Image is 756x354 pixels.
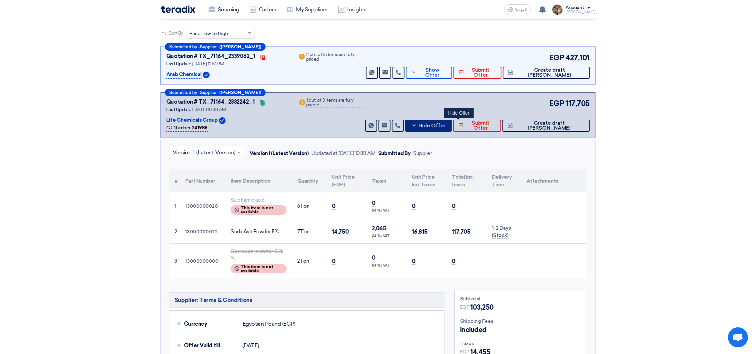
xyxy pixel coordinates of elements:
[418,123,445,128] span: Hide Offer
[470,302,494,312] span: 103,250
[169,169,180,192] th: #
[281,2,333,17] a: My Suppliers
[492,225,511,239] span: 1-2 Days (Stock)
[452,228,470,235] span: 117,705
[166,71,202,79] p: Arab Chemical
[169,90,197,95] span: Submitted by
[180,220,225,243] td: 13000000022
[378,150,410,157] div: Submitted By
[565,5,584,11] div: Account
[565,98,590,109] span: 117,705
[514,121,584,131] span: Create draft [PERSON_NAME]
[372,254,376,261] span: 0
[413,150,432,157] div: Supplier
[307,98,364,108] div: 1 out of 3 items are fully priced
[292,220,327,243] td: Ton
[180,243,225,279] td: 13000000000
[200,90,217,95] span: Supplier
[166,107,192,112] span: Last Update
[292,192,327,220] td: Ton
[412,203,415,210] span: 0
[161,5,195,13] img: Teradix logo
[312,150,376,157] div: Updated at [DATE] 10:38 AM
[203,72,210,78] img: Verified Account
[190,30,228,37] span: Price Low to High
[552,4,563,15] img: file_1710751448746.jpg
[180,169,225,192] th: Part Number
[166,61,192,67] span: Last Update
[452,203,455,210] span: 0
[565,10,595,14] div: [PERSON_NAME]
[565,52,590,63] span: 427,101
[169,220,180,243] td: 2
[192,107,226,112] span: [DATE] 10:38 AM
[504,4,531,15] button: العربية
[549,52,564,63] span: EGP
[460,340,581,347] div: Taxes
[521,169,587,192] th: Attachments
[169,243,180,279] td: 3
[515,8,527,12] span: العربية
[166,124,208,132] div: CR Number :
[292,243,327,279] td: Ton
[192,61,224,67] span: [DATE] 12:51 PM
[460,318,581,325] div: Shipping Fees
[231,248,287,263] div: Corrosion inhibitor 0.25 %
[444,108,474,118] div: Hide Offer
[297,258,300,264] span: 2
[332,203,336,210] span: 0
[465,68,496,78] span: Submit Offer
[244,2,281,17] a: Orders
[225,169,292,192] th: Item Description
[297,229,300,235] span: 7
[502,120,590,132] button: Create draft [PERSON_NAME]
[460,295,581,302] div: Subtotal
[372,200,376,207] span: 0
[169,192,180,220] td: 1
[372,234,401,239] div: (14 %) VAT
[549,98,564,109] span: EGP
[372,208,401,214] div: (14 %) VAT
[169,30,183,37] span: Sort By
[452,258,455,265] span: 0
[332,258,336,265] span: 0
[372,263,401,269] div: (14 %) VAT
[405,120,452,132] button: Hide Offer
[503,67,590,79] button: Create draft [PERSON_NAME]
[412,228,427,235] span: 16,815
[169,45,197,49] span: Submitted by
[250,150,309,157] div: Version 1 (Latest Version)
[231,196,287,204] div: Sulphamic acid
[515,68,584,78] span: Create draft [PERSON_NAME]
[292,169,327,192] th: Quantity
[219,45,261,49] b: ([PERSON_NAME])
[412,258,415,265] span: 0
[367,169,406,192] th: Taxes
[219,90,261,95] b: ([PERSON_NAME])
[333,2,372,17] a: Insights
[460,325,486,335] span: Included
[453,120,501,132] button: Submit Offer
[184,316,237,332] div: Currency
[166,116,218,124] p: Life Chemicals Group
[372,225,386,232] span: 2,065
[406,169,446,192] th: Unit Price Inc. Taxes
[446,169,486,192] th: Total Inc. taxes
[406,67,452,79] button: Show Offer
[166,52,256,60] div: Quotation # TX_71164_2339062_1
[465,121,496,131] span: Submit Offer
[453,67,501,79] button: Submit Offer
[243,342,259,349] span: [DATE]
[169,292,444,308] h5: Supplier: Terms & Conditions
[460,304,469,311] span: EGP
[184,338,237,354] div: Offer Valid till
[241,265,283,273] span: This item is not available
[327,169,367,192] th: Unit Price (EGP)
[219,117,226,124] img: Verified Account
[728,327,748,347] a: Open chat
[486,169,521,192] th: Delivery Time
[203,2,244,17] a: Sourcing
[165,89,266,96] div: –
[192,125,208,131] b: 241988
[332,228,349,235] span: 14,750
